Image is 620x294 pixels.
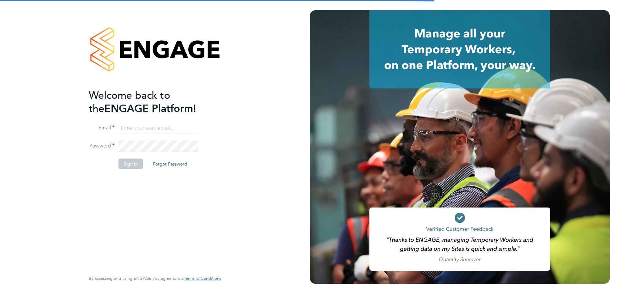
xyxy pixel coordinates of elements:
a: Terms & Conditions [184,276,221,281]
label: Email [89,125,115,131]
h2: ENGAGE Platform! [89,88,215,115]
button: Sign In [119,159,143,169]
span: Welcome back to the [89,89,170,115]
input: Enter your work email... [119,123,198,134]
button: Forgot Password [148,159,192,169]
label: Password [89,143,115,149]
span: By accessing and using ENGAGE you agree to our [89,276,221,281]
